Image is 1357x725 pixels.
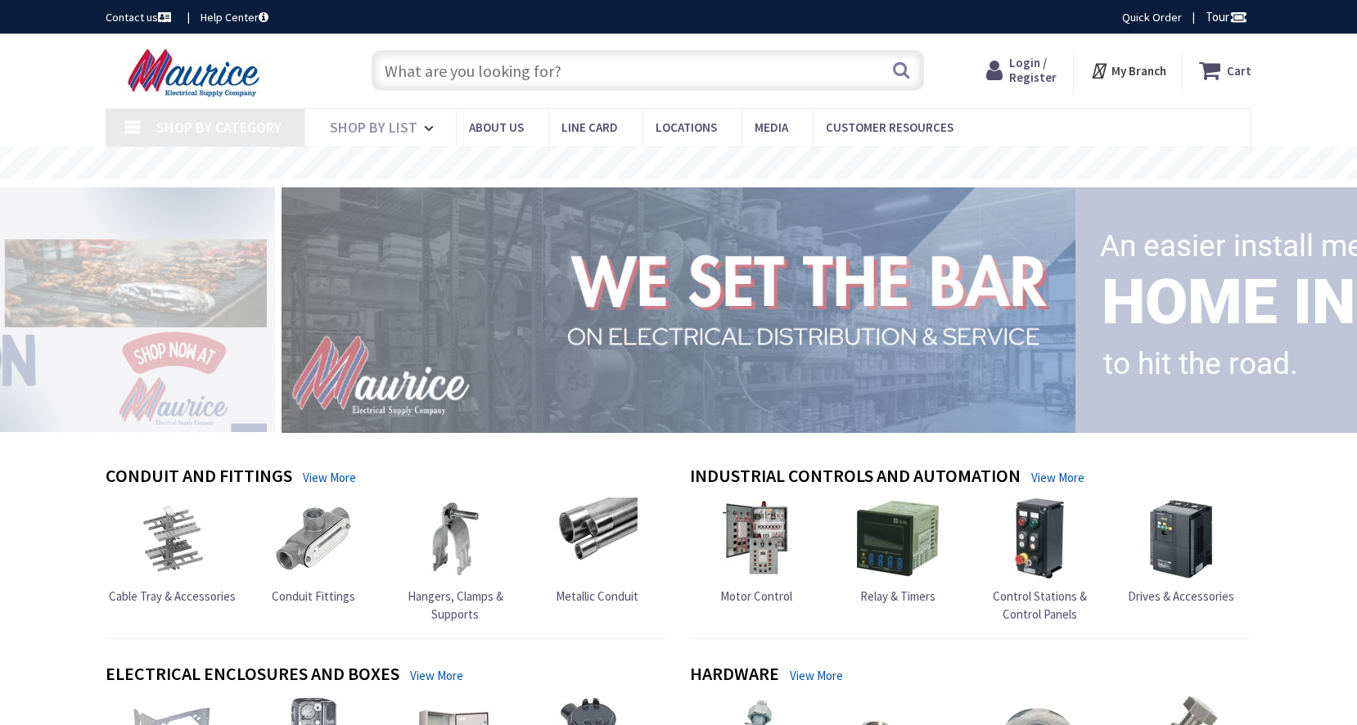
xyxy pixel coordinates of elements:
[1009,55,1057,85] span: Login / Register
[262,182,1082,436] img: 1_1.png
[857,498,939,605] a: Relay & Timers Relay & Timers
[826,119,954,135] span: Customer Resources
[303,469,356,486] a: View More
[106,466,292,489] h4: Conduit and Fittings
[556,498,638,605] a: Metallic Conduit Metallic Conduit
[1111,63,1166,79] strong: My Branch
[993,588,1087,621] span: Control Stations & Control Panels
[1140,498,1222,579] img: Drives & Accessories
[999,498,1080,579] img: Control Stations & Control Panels
[330,118,417,137] span: Shop By List
[715,498,797,579] img: Motor Control
[1090,56,1166,85] div: My Branch
[1103,335,1298,393] rs-layer: to hit the road.
[561,119,618,135] span: Line Card
[556,588,638,604] span: Metallic Conduit
[656,119,717,135] span: Locations
[1128,498,1234,605] a: Drives & Accessories Drives & Accessories
[986,56,1057,85] a: Login / Register
[106,9,174,25] a: Contact us
[1122,9,1182,25] a: Quick Order
[690,664,779,687] h4: Hardware
[201,9,268,25] a: Help Center
[410,667,463,684] a: View More
[469,119,524,135] span: About us
[1199,56,1251,85] a: Cart
[1128,588,1234,604] span: Drives & Accessories
[972,498,1107,623] a: Control Stations & Control Panels Control Stations & Control Panels
[755,119,788,135] span: Media
[790,667,843,684] a: View More
[156,118,282,137] span: Shop By Category
[106,664,399,687] h4: Electrical Enclosures and Boxes
[860,588,935,604] span: Relay & Timers
[715,498,797,605] a: Motor Control Motor Control
[106,47,286,98] img: Maurice Electrical Supply Company
[408,588,503,621] span: Hangers, Clamps & Supports
[272,588,355,604] span: Conduit Fittings
[1206,9,1247,25] span: Tour
[388,498,522,623] a: Hangers, Clamps & Supports Hangers, Clamps & Supports
[857,498,939,579] img: Relay & Timers
[272,498,355,605] a: Conduit Fittings Conduit Fittings
[131,498,213,579] img: Cable Tray & Accessories
[530,155,829,173] rs-layer: Free Same Day Pickup at 15 Locations
[720,588,792,604] span: Motor Control
[109,588,236,604] span: Cable Tray & Accessories
[1227,56,1251,85] strong: Cart
[556,498,638,579] img: Metallic Conduit
[109,498,236,605] a: Cable Tray & Accessories Cable Tray & Accessories
[414,498,496,579] img: Hangers, Clamps & Supports
[372,50,924,91] input: What are you looking for?
[690,466,1021,489] h4: Industrial Controls and Automation
[1031,469,1084,486] a: View More
[273,498,354,579] img: Conduit Fittings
